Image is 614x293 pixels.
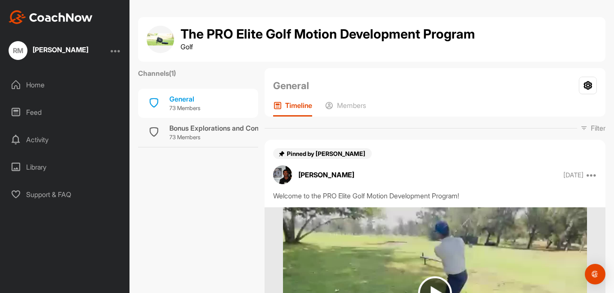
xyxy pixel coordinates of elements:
p: Filter [591,123,605,133]
div: Library [5,156,126,178]
p: 73 Members [169,133,271,142]
h1: The PRO Elite Golf Motion Development Program [181,27,475,42]
div: RM [9,41,27,60]
div: General [169,94,200,104]
p: Golf [181,42,475,52]
label: Channels ( 1 ) [138,68,176,78]
p: [PERSON_NAME] [298,170,354,180]
div: Bonus Explorations and Content [169,123,271,133]
p: 73 Members [169,104,200,113]
img: group [147,26,174,53]
div: Feed [5,102,126,123]
div: Activity [5,129,126,150]
p: [DATE] [563,171,584,179]
img: avatar [273,165,292,184]
h2: General [273,78,309,93]
div: Welcome to the PRO Elite Golf Motion Development Program! [273,191,597,201]
span: Pinned by [PERSON_NAME] [287,150,367,157]
p: Timeline [285,101,312,110]
div: Open Intercom Messenger [585,264,605,284]
p: Members [337,101,366,110]
div: Home [5,74,126,96]
img: pin [278,150,285,157]
div: Support & FAQ [5,184,126,205]
img: CoachNow [9,10,93,24]
div: [PERSON_NAME] [33,46,88,53]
